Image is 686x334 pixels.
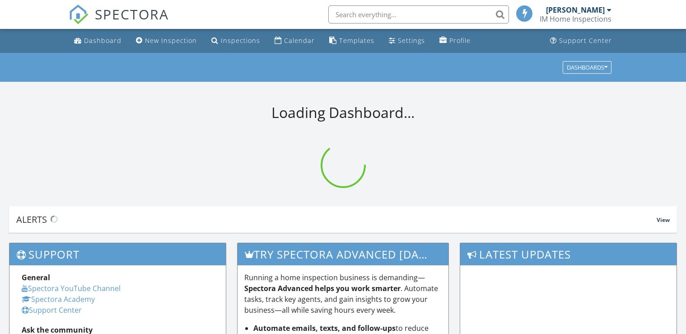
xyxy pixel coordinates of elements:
[244,272,442,315] p: Running a home inspection business is demanding— . Automate tasks, track key agents, and gain ins...
[84,36,121,45] div: Dashboard
[244,283,401,293] strong: Spectora Advanced helps you work smarter
[95,5,169,24] span: SPECTORA
[221,36,260,45] div: Inspections
[132,33,201,49] a: New Inspection
[563,61,611,74] button: Dashboards
[385,33,429,49] a: Settings
[339,36,374,45] div: Templates
[238,243,448,265] h3: Try spectora advanced [DATE]
[436,33,474,49] a: Company Profile
[540,14,611,24] div: IM Home Inspections
[546,33,616,49] a: Support Center
[9,243,226,265] h3: Support
[69,12,169,31] a: SPECTORA
[208,33,264,49] a: Inspections
[546,5,605,14] div: [PERSON_NAME]
[326,33,378,49] a: Templates
[22,305,82,315] a: Support Center
[460,243,677,265] h3: Latest Updates
[22,294,95,304] a: Spectora Academy
[567,64,607,71] div: Dashboards
[559,36,612,45] div: Support Center
[328,5,509,24] input: Search everything...
[398,36,425,45] div: Settings
[657,216,670,224] span: View
[145,36,197,45] div: New Inspection
[16,213,657,226] div: Alerts
[271,33,318,49] a: Calendar
[69,5,89,24] img: The Best Home Inspection Software - Spectora
[449,36,471,45] div: Profile
[70,33,125,49] a: Dashboard
[253,323,396,333] strong: Automate emails, texts, and follow-ups
[284,36,315,45] div: Calendar
[22,283,121,293] a: Spectora YouTube Channel
[22,273,50,282] strong: General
